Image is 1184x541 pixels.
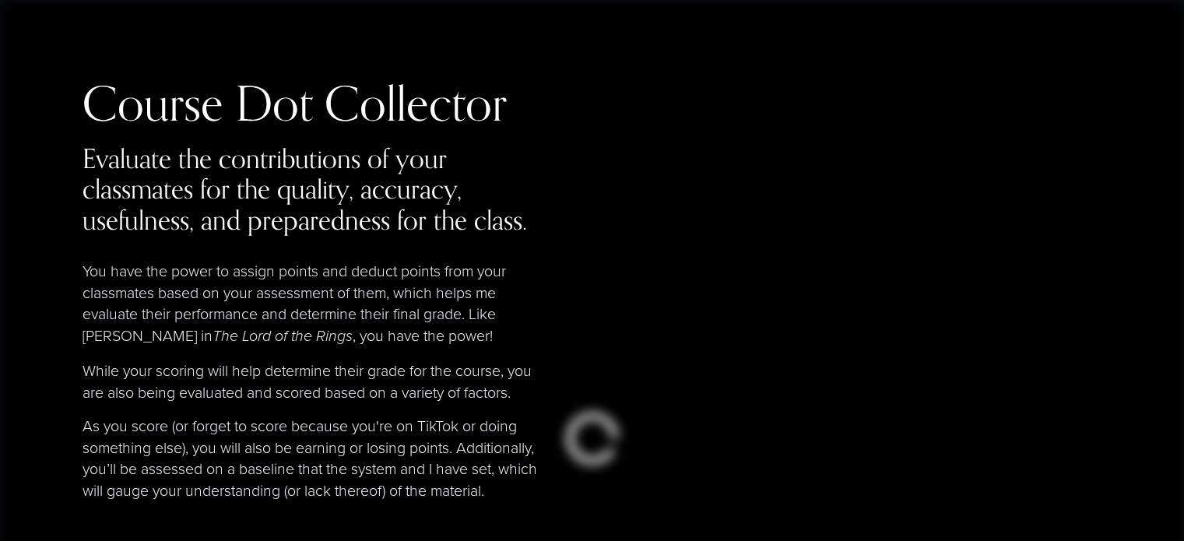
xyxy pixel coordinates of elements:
h4: Evaluate the contributions of your classmates for the quality, accuracy, usefulness, and prepared... [83,143,541,235]
p: You have the power to assign points and deduct points from your classmates based on your assessme... [83,260,541,347]
div: Dot [235,78,313,130]
p: As you score (or forget to score because you're on TikTok or doing something else), you will also... [83,415,541,501]
p: While your scoring will help determine their grade for the course, you are also being evaluated a... [83,360,541,402]
div: Course [83,78,223,130]
div: Collector [325,78,507,130]
em: The Lord of the Rings [213,328,353,346]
